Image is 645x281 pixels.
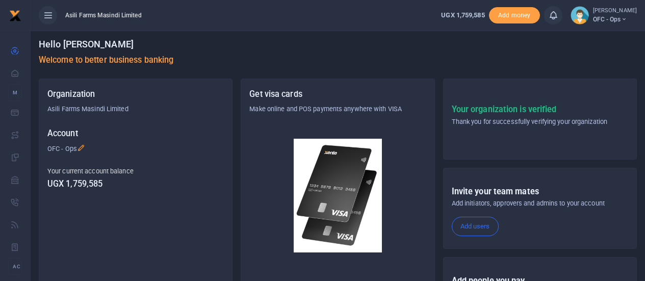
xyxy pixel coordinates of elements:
li: Ac [8,258,22,275]
a: UGX 1,759,585 [441,10,484,20]
img: profile-user [571,6,589,24]
img: xente-_physical_cards.png [294,139,382,252]
img: logo-small [9,10,21,22]
p: Your current account balance [47,166,224,176]
h5: Welcome to better business banking [39,55,637,65]
h5: Get visa cards [249,89,426,99]
span: OFC - Ops [593,15,637,24]
a: Add users [452,217,499,236]
button: Close [397,270,408,280]
a: logo-small logo-large logo-large [9,11,21,19]
span: Add money [489,7,540,24]
span: Asili Farms Masindi Limited [61,11,146,20]
h5: Invite your team mates [452,187,628,197]
p: Thank you for successfully verifying your organization [452,117,607,127]
p: Make online and POS payments anywhere with VISA [249,104,426,114]
h4: Hello [PERSON_NAME] [39,39,637,50]
h5: UGX 1,759,585 [47,179,224,189]
h5: Account [47,129,224,139]
span: UGX 1,759,585 [441,11,484,19]
li: Wallet ballance [437,10,488,20]
p: OFC - Ops [47,144,224,154]
li: M [8,84,22,101]
h5: Your organization is verified [452,105,607,115]
p: Add initiators, approvers and admins to your account [452,198,628,209]
h5: Organization [47,89,224,99]
small: [PERSON_NAME] [593,7,637,15]
a: profile-user [PERSON_NAME] OFC - Ops [571,6,637,24]
li: Toup your wallet [489,7,540,24]
a: Add money [489,11,540,18]
p: Asili Farms Masindi Limited [47,104,224,114]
